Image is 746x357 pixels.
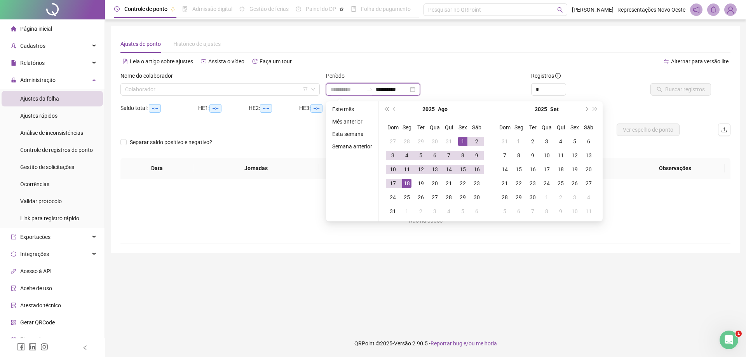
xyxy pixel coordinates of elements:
span: linkedin [29,343,37,351]
span: dashboard [296,6,301,12]
th: Seg [400,120,414,134]
td: 2025-08-20 [428,176,442,190]
div: 16 [472,165,481,174]
div: 10 [570,207,579,216]
span: Administração [20,77,56,83]
th: Sex [456,120,470,134]
td: 2025-09-30 [526,190,540,204]
button: month panel [438,101,448,117]
td: 2025-09-27 [582,176,596,190]
span: youtube [201,59,206,64]
td: 2025-10-05 [498,204,512,218]
span: sync [11,251,16,257]
td: 2025-10-02 [554,190,568,204]
div: 11 [556,151,565,160]
div: 13 [430,165,439,174]
span: Gestão de férias [249,6,289,12]
td: 2025-08-26 [414,190,428,204]
span: Ajustes da folha [20,96,59,102]
div: 20 [584,165,593,174]
div: HE 3: [299,104,350,113]
th: Entrada 1 [319,158,397,179]
div: 31 [500,137,509,146]
td: 2025-10-07 [526,204,540,218]
span: clock-circle [114,6,120,12]
td: 2025-08-25 [400,190,414,204]
div: 10 [388,165,397,174]
li: Semana anterior [329,142,375,151]
span: Registros [531,71,561,80]
div: 31 [388,207,397,216]
div: 7 [528,207,537,216]
td: 2025-08-08 [456,148,470,162]
td: 2025-09-09 [526,148,540,162]
span: filter [303,87,308,92]
th: Dom [386,120,400,134]
div: 19 [416,179,425,188]
div: 6 [584,137,593,146]
td: 2025-10-03 [568,190,582,204]
span: swap [664,59,669,64]
span: instagram [40,343,48,351]
span: Versão [394,340,411,347]
td: 2025-09-02 [414,204,428,218]
button: super-prev-year [382,101,390,117]
span: Painel do DP [306,6,336,12]
td: 2025-09-04 [442,204,456,218]
span: Atestado técnico [20,302,61,308]
td: 2025-08-30 [470,190,484,204]
span: Financeiro [20,336,45,343]
span: Relatórios [20,60,45,66]
td: 2025-07-31 [442,134,456,148]
div: 4 [402,151,411,160]
span: Reportar bug e/ou melhoria [431,340,497,347]
td: 2025-08-17 [386,176,400,190]
td: 2025-09-06 [470,204,484,218]
div: 8 [542,207,551,216]
div: HE 2: [249,104,299,113]
li: Mês anterior [329,117,375,126]
label: Nome do colaborador [120,71,178,80]
span: info-circle [555,73,561,78]
span: history [252,59,258,64]
th: Data [120,158,193,179]
span: Admissão digital [192,6,232,12]
span: Ajustes de ponto [120,41,161,47]
div: 19 [570,165,579,174]
span: --:-- [310,104,322,113]
td: 2025-07-28 [400,134,414,148]
div: 12 [570,151,579,160]
td: 2025-09-15 [512,162,526,176]
th: Qua [540,120,554,134]
span: file-done [182,6,188,12]
div: 2 [556,193,565,202]
th: Ter [414,120,428,134]
div: 10 [542,151,551,160]
span: swap-right [366,86,373,92]
th: Sex [568,120,582,134]
td: 2025-07-27 [386,134,400,148]
span: Aceite de uso [20,285,52,291]
td: 2025-08-02 [470,134,484,148]
td: 2025-09-03 [428,204,442,218]
button: year panel [422,101,435,117]
th: Sáb [582,120,596,134]
div: 3 [542,137,551,146]
span: search [557,7,563,13]
div: 5 [570,137,579,146]
div: 21 [500,179,509,188]
td: 2025-09-05 [456,204,470,218]
span: Acesso à API [20,268,52,274]
div: 22 [514,179,523,188]
td: 2025-09-29 [512,190,526,204]
td: 2025-09-01 [400,204,414,218]
span: Link para registro rápido [20,215,79,221]
div: 9 [528,151,537,160]
span: solution [11,303,16,308]
td: 2025-08-31 [386,204,400,218]
div: 2 [416,207,425,216]
span: Gerar QRCode [20,319,55,326]
button: year panel [535,101,547,117]
span: bell [710,6,717,13]
span: pushpin [339,7,344,12]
